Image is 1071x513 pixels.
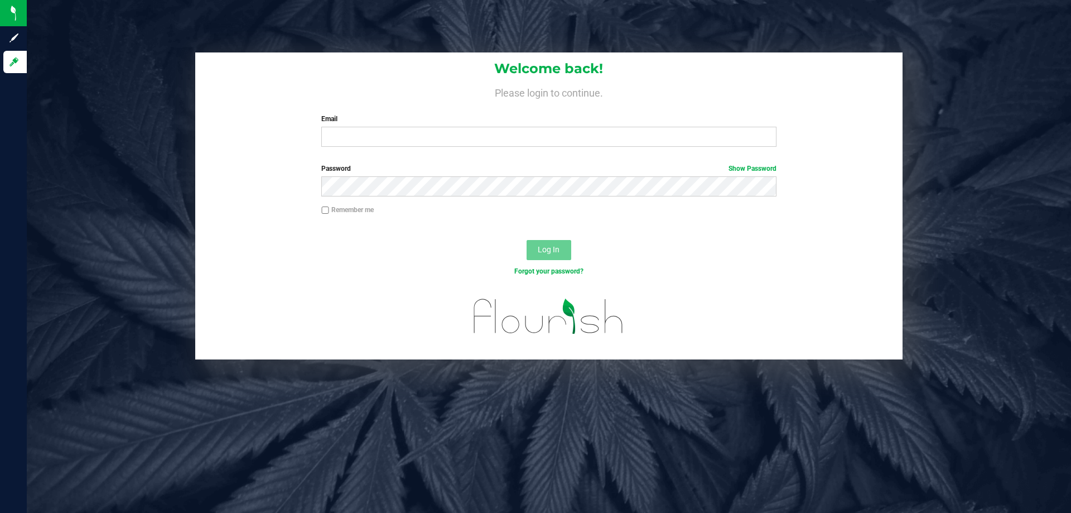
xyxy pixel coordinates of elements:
[195,61,903,76] h1: Welcome back!
[538,245,559,254] span: Log In
[460,288,637,345] img: flourish_logo.svg
[527,240,571,260] button: Log In
[514,267,583,275] a: Forgot your password?
[321,207,329,214] input: Remember me
[8,56,20,68] inline-svg: Log in
[321,165,351,172] span: Password
[195,85,903,98] h4: Please login to continue.
[321,205,374,215] label: Remember me
[729,165,776,172] a: Show Password
[321,114,776,124] label: Email
[8,32,20,44] inline-svg: Sign up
